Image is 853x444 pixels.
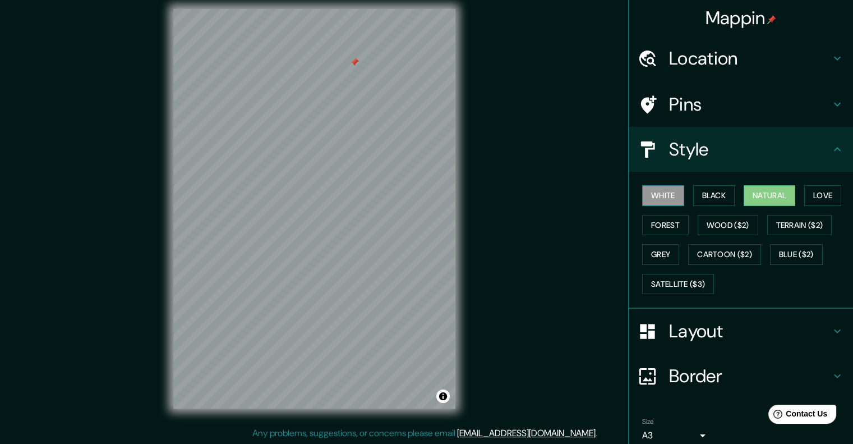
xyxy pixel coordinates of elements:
button: Grey [642,244,679,265]
button: Wood ($2) [698,215,758,236]
img: pin-icon.png [767,15,776,24]
h4: Border [669,365,831,387]
div: Pins [629,82,853,127]
h4: Pins [669,93,831,116]
canvas: Map [173,9,455,409]
a: [EMAIL_ADDRESS][DOMAIN_NAME] [457,427,596,439]
p: Any problems, suggestions, or concerns please email . [252,427,597,440]
div: . [597,427,599,440]
button: Satellite ($3) [642,274,714,295]
button: Cartoon ($2) [688,244,761,265]
div: Layout [629,309,853,354]
h4: Style [669,138,831,161]
button: White [642,185,684,206]
button: Blue ($2) [770,244,823,265]
div: . [599,427,601,440]
h4: Mappin [706,7,777,29]
h4: Layout [669,320,831,342]
button: Terrain ($2) [767,215,832,236]
button: Black [693,185,735,206]
button: Natural [744,185,795,206]
div: Border [629,354,853,399]
h4: Location [669,47,831,70]
iframe: Help widget launcher [753,400,841,432]
label: Size [642,417,654,427]
button: Forest [642,215,689,236]
button: Love [804,185,841,206]
div: Style [629,127,853,172]
button: Toggle attribution [436,390,450,403]
div: Location [629,36,853,81]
